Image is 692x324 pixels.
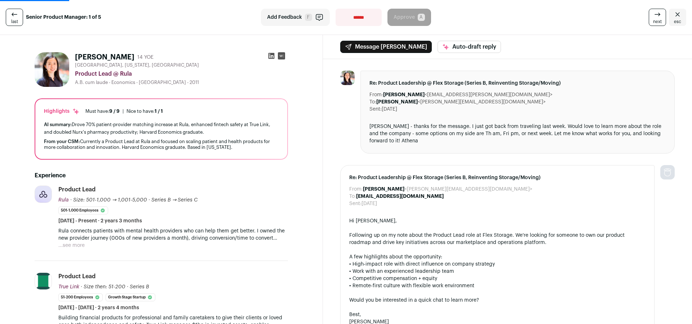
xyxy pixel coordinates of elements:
[361,200,377,207] dd: [DATE]
[669,9,686,26] a: Close
[58,197,69,203] span: Rula
[44,121,279,136] div: Drove 70% patient-provider matching increase at Rula, enhanced fintech safety at True Link, and d...
[11,19,18,25] span: last
[382,106,397,113] dd: [DATE]
[44,108,80,115] div: Highlights
[438,41,501,53] button: Auto-draft reply
[75,70,288,78] div: Product Lead @ Rula
[58,304,139,311] span: [DATE] - [DATE] · 2 years 4 months
[35,273,52,289] img: 73bd1a5aa967137d3e1449b05940aeb8d8017c86b29922dd49cec6698998fa1d.png
[261,9,330,26] button: Add Feedback F
[340,41,432,53] button: Message [PERSON_NAME]
[349,200,361,207] dt: Sent:
[267,14,302,21] span: Add Feedback
[70,197,147,203] span: · Size: 501-1,000 → 1,001-5,000
[356,194,444,199] b: [EMAIL_ADDRESS][DOMAIN_NAME]
[85,108,163,114] ul: |
[75,52,134,62] h1: [PERSON_NAME]
[75,62,199,68] span: [GEOGRAPHIC_DATA], [US_STATE], [GEOGRAPHIC_DATA]
[369,106,382,113] dt: Sent:
[127,108,163,114] div: Nice to have:
[369,80,666,87] span: Re: Product Leadership @ Flex Storage (Series B, Reinventing Storage/Moving)
[44,139,80,144] span: From your CSM:
[44,139,279,150] div: Currently a Product Lead at Rula and focused on scaling patient and health products for more coll...
[106,293,155,301] li: Growth Stage Startup
[148,196,150,204] span: ·
[58,207,108,214] li: 501-1,000 employees
[369,123,666,145] div: [PERSON_NAME] - thanks for the message. I just got back from traveling last week. Would love to l...
[369,98,376,106] dt: To:
[35,171,288,180] h2: Experience
[137,54,154,61] div: 14 YOE
[58,293,103,301] li: 51-200 employees
[58,272,96,280] div: Product Lead
[383,92,425,97] b: [PERSON_NAME]
[376,98,546,106] dd: <[PERSON_NAME][EMAIL_ADDRESS][DOMAIN_NAME]>
[340,71,355,85] img: d8cebf34e4f024cfdb3d0fc9c8edf8ed7b398841c8bcbe1a54f0ccc9ab287e5d.jpg
[674,19,681,25] span: esc
[383,91,553,98] dd: <[EMAIL_ADDRESS][PERSON_NAME][DOMAIN_NAME]>
[305,14,312,21] span: F
[130,284,149,289] span: Series B
[155,109,163,114] span: 1 / 1
[58,284,79,289] span: True Link
[363,186,532,193] dd: <[PERSON_NAME][EMAIL_ADDRESS][DOMAIN_NAME]>
[35,186,52,203] img: 81e8ecce5791958db22c35233ce47cba8d2800f19cea8adbcccb2936dff835c3.jpg
[349,186,363,193] dt: From:
[349,193,356,200] dt: To:
[369,91,383,98] dt: From:
[127,283,128,290] span: ·
[58,217,142,225] span: [DATE] - Present · 2 years 3 months
[151,197,198,203] span: Series B → Series C
[363,187,404,192] b: [PERSON_NAME]
[35,52,69,87] img: d8cebf34e4f024cfdb3d0fc9c8edf8ed7b398841c8bcbe1a54f0ccc9ab287e5d.jpg
[58,186,96,194] div: Product Lead
[376,99,418,105] b: [PERSON_NAME]
[653,19,662,25] span: next
[85,108,120,114] div: Must have:
[649,9,666,26] a: next
[349,174,646,181] span: Re: Product Leadership @ Flex Storage (Series B, Reinventing Storage/Moving)
[109,109,120,114] span: 9 / 9
[660,165,675,179] img: nopic.png
[26,14,101,21] strong: Senior Product Manager: 1 of 5
[44,122,72,127] span: AI summary:
[58,242,85,249] button: ...see more
[58,227,288,242] p: Rula connects patients with mental health providers who can help them get better. I owned the new...
[75,80,288,85] div: A.B. cum laude - Economics - [GEOGRAPHIC_DATA] - 2011
[81,284,125,289] span: · Size then: 51-200
[6,9,23,26] a: last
